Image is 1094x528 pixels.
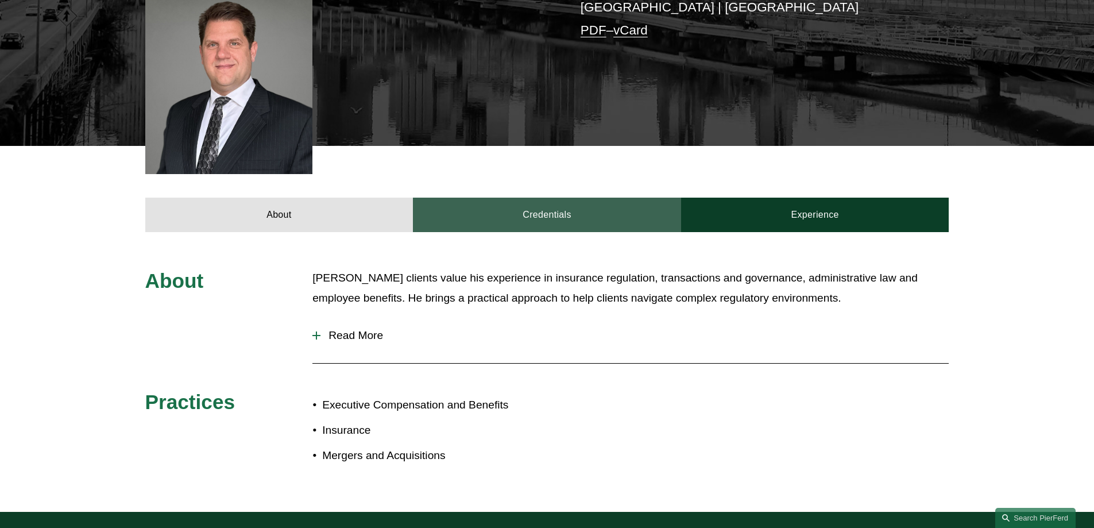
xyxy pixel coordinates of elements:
p: [PERSON_NAME] clients value his experience in insurance regulation, transactions and governance, ... [312,268,949,308]
p: Executive Compensation and Benefits [322,395,547,415]
span: About [145,269,204,292]
a: PDF [581,23,606,37]
a: Experience [681,198,949,232]
button: Read More [312,321,949,350]
p: Insurance [322,421,547,441]
a: About [145,198,413,232]
span: Practices [145,391,235,413]
a: vCard [613,23,648,37]
p: Mergers and Acquisitions [322,446,547,466]
a: Search this site [995,508,1076,528]
a: Credentials [413,198,681,232]
span: Read More [320,329,949,342]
